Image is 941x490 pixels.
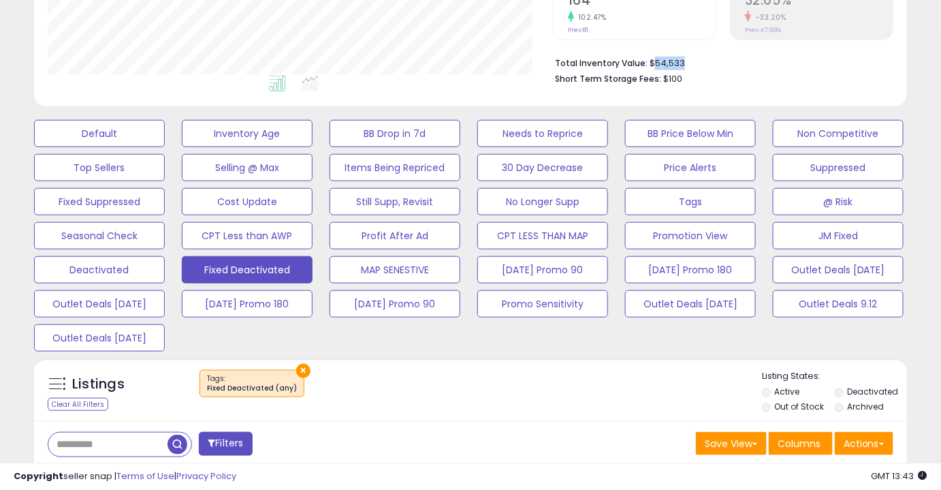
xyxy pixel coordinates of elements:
[848,401,884,412] label: Archived
[14,470,63,483] strong: Copyright
[330,222,460,249] button: Profit After Ad
[773,154,904,181] button: Suppressed
[182,188,313,215] button: Cost Update
[330,256,460,284] button: MAP SENESTIVE
[477,188,608,215] button: No Longer Supp
[848,386,899,397] label: Deactivated
[330,120,460,147] button: BB Drop in 7d
[477,120,608,147] button: Needs to Reprice
[762,370,907,383] p: Listing States:
[34,154,165,181] button: Top Sellers
[477,256,608,284] button: [DATE] Promo 90
[330,290,460,318] button: [DATE] Promo 90
[773,222,904,249] button: JM Fixed
[182,120,313,147] button: Inventory Age
[625,222,756,249] button: Promotion View
[625,188,756,215] button: Tags
[663,72,682,85] span: $100
[568,26,588,34] small: Prev: 81
[872,470,927,483] span: 2025-10-6 13:43 GMT
[116,470,174,483] a: Terms of Use
[773,188,904,215] button: @ Risk
[34,120,165,147] button: Default
[574,12,607,22] small: 102.47%
[625,154,756,181] button: Price Alerts
[34,222,165,249] button: Seasonal Check
[34,256,165,284] button: Deactivated
[555,54,883,70] li: $54,533
[176,470,236,483] a: Privacy Policy
[14,470,236,483] div: seller snap | |
[182,290,313,318] button: [DATE] Promo 180
[696,432,767,455] button: Save View
[625,120,756,147] button: BB Price Below Min
[330,154,460,181] button: Items Being Repriced
[199,432,252,456] button: Filters
[207,384,297,393] div: Fixed Deactivated (any)
[773,256,904,284] button: Outlet Deals [DATE]
[773,290,904,318] button: Outlet Deals 9.12
[296,364,310,378] button: ×
[625,256,756,284] button: [DATE] Promo 180
[774,386,799,397] label: Active
[555,73,661,85] b: Short Term Storage Fees:
[477,222,608,249] button: CPT LESS THAN MAP
[207,373,297,394] span: Tags :
[182,256,313,284] button: Fixed Deactivated
[625,290,756,318] button: Outlet Deals [DATE]
[745,26,781,34] small: Prev: 47.98%
[555,57,648,69] b: Total Inventory Value:
[48,398,108,411] div: Clear All Filters
[477,290,608,318] button: Promo Sensitivity
[778,437,820,450] span: Columns
[773,120,904,147] button: Non Competitive
[72,375,125,394] h5: Listings
[769,432,833,455] button: Columns
[34,324,165,352] button: Outlet Deals [DATE]
[34,290,165,318] button: Outlet Deals [DATE]
[477,154,608,181] button: 30 Day Decrease
[182,154,313,181] button: Selling @ Max
[835,432,893,455] button: Actions
[774,401,824,412] label: Out of Stock
[182,222,313,249] button: CPT Less than AWP
[751,12,786,22] small: -33.20%
[330,188,460,215] button: Still Supp, Revisit
[34,188,165,215] button: Fixed Suppressed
